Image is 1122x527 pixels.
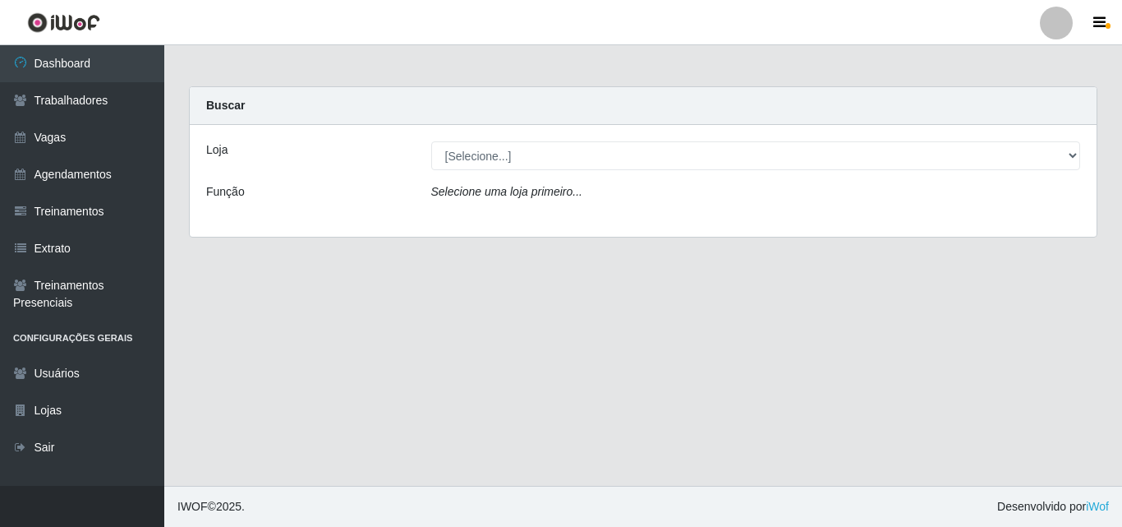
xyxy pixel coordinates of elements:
label: Função [206,183,245,201]
img: CoreUI Logo [27,12,100,33]
label: Loja [206,141,228,159]
strong: Buscar [206,99,245,112]
span: © 2025 . [177,498,245,515]
span: IWOF [177,500,208,513]
span: Desenvolvido por [997,498,1109,515]
i: Selecione uma loja primeiro... [431,185,582,198]
a: iWof [1086,500,1109,513]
